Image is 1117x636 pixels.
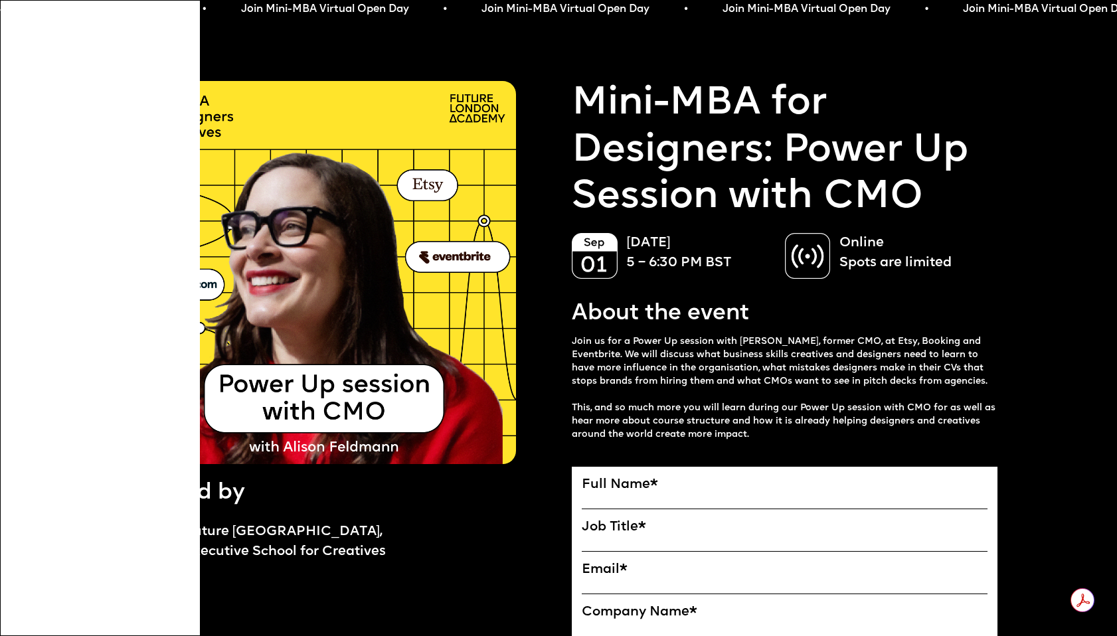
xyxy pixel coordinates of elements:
p: About the event [572,298,749,329]
span: • [443,3,447,16]
span: • [683,3,687,16]
a: Future [GEOGRAPHIC_DATA],Executive School for Creatives [185,522,558,562]
p: [DATE] 5 – 6:30 PM BST [626,233,771,274]
label: Job Title [582,519,988,535]
label: Company Name [582,604,988,620]
p: Join us for a Power Up session with [PERSON_NAME], former CMO, at Etsy, Booking and Eventbrite. W... [572,335,997,441]
span: • [924,3,928,16]
label: Email [582,562,988,578]
label: Full Name [582,477,988,493]
span: • [202,3,206,16]
a: Mini-MBA for Designers: Power Up Session with CMO [572,81,997,222]
p: Online Spots are limited [839,233,984,274]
